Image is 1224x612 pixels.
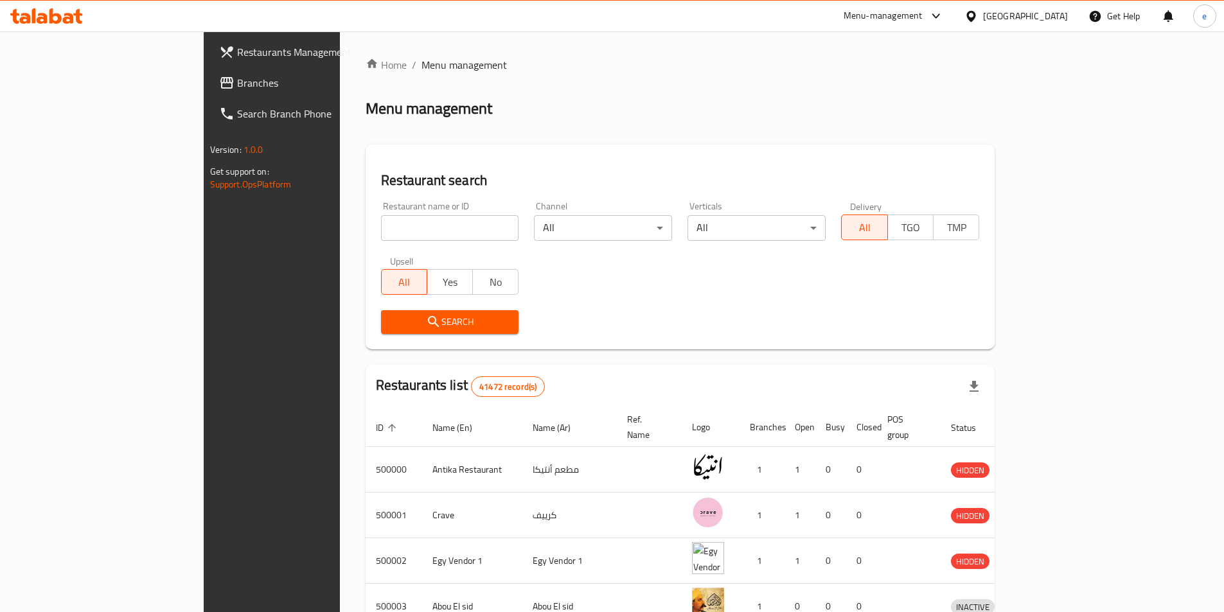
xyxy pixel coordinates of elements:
[381,310,519,334] button: Search
[237,106,398,121] span: Search Branch Phone
[522,447,617,493] td: مطعم أنتيكا
[740,538,785,584] td: 1
[893,218,928,237] span: TGO
[951,554,989,569] span: HIDDEN
[381,269,427,295] button: All
[846,447,877,493] td: 0
[933,214,979,240] button: TMP
[412,57,416,73] li: /
[381,171,980,190] h2: Restaurant search
[846,538,877,584] td: 0
[472,381,544,393] span: 41472 record(s)
[422,493,522,538] td: Crave
[534,215,672,241] div: All
[522,538,617,584] td: Egy Vendor 1
[478,273,513,292] span: No
[422,447,522,493] td: Antika Restaurant
[887,214,934,240] button: TGO
[209,67,408,98] a: Branches
[237,75,398,91] span: Branches
[210,176,292,193] a: Support.OpsPlatform
[432,273,468,292] span: Yes
[1202,9,1207,23] span: e
[740,447,785,493] td: 1
[815,493,846,538] td: 0
[627,412,666,442] span: Ref. Name
[785,538,815,584] td: 1
[682,408,740,447] th: Logo
[850,202,882,211] label: Delivery
[376,420,400,435] span: ID
[381,215,519,241] input: Search for restaurant name or ID..
[841,214,887,240] button: All
[939,218,974,237] span: TMP
[692,542,724,574] img: Egy Vendor 1
[522,493,617,538] td: كرييف
[210,141,242,158] span: Version:
[846,408,877,447] th: Closed
[951,509,989,523] span: HIDDEN
[785,408,815,447] th: Open
[390,256,414,265] label: Upsell
[471,376,545,397] div: Total records count
[421,57,507,73] span: Menu management
[815,447,846,493] td: 0
[846,493,877,538] td: 0
[387,273,422,292] span: All
[692,496,724,529] img: Crave
[422,538,522,584] td: Egy Vendor 1
[391,314,509,330] span: Search
[209,37,408,67] a: Restaurants Management
[427,269,473,295] button: Yes
[533,420,587,435] span: Name (Ar)
[740,493,785,538] td: 1
[959,371,989,402] div: Export file
[844,8,923,24] div: Menu-management
[951,420,993,435] span: Status
[210,163,269,180] span: Get support on:
[244,141,263,158] span: 1.0.0
[472,269,519,295] button: No
[847,218,882,237] span: All
[815,408,846,447] th: Busy
[785,493,815,538] td: 1
[740,408,785,447] th: Branches
[785,447,815,493] td: 1
[951,463,989,478] span: HIDDEN
[432,420,489,435] span: Name (En)
[366,57,995,73] nav: breadcrumb
[366,98,492,119] h2: Menu management
[951,508,989,523] div: HIDDEN
[815,538,846,584] td: 0
[983,9,1068,23] div: [GEOGRAPHIC_DATA]
[376,376,545,397] h2: Restaurants list
[692,451,724,483] img: Antika Restaurant
[687,215,826,241] div: All
[887,412,925,442] span: POS group
[209,98,408,129] a: Search Branch Phone
[237,44,398,60] span: Restaurants Management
